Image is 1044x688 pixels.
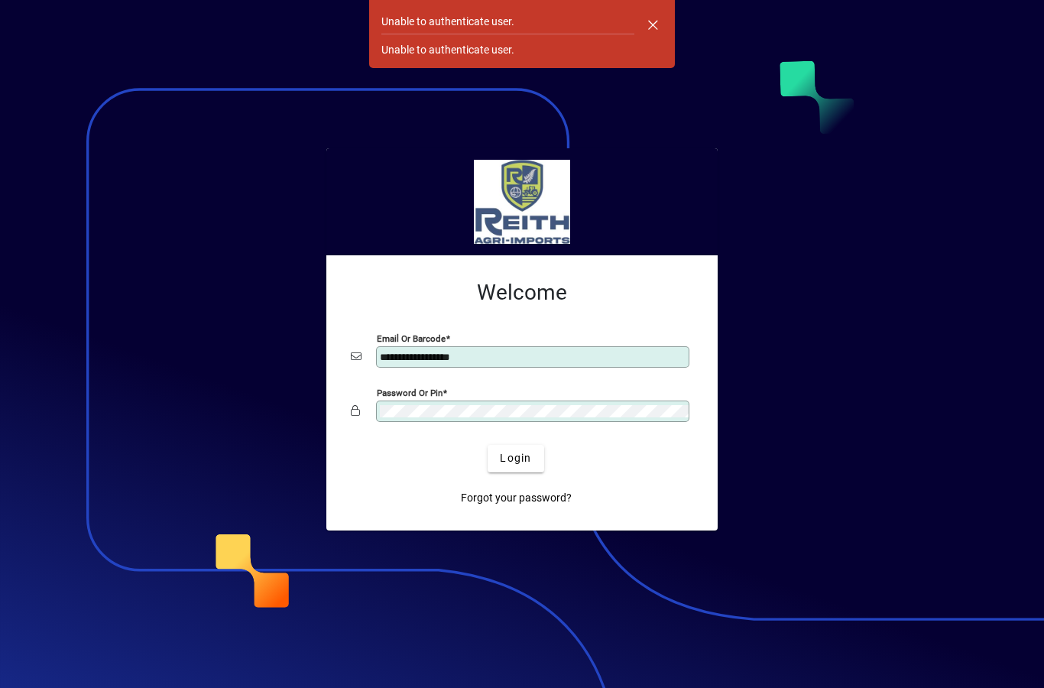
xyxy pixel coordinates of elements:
button: Dismiss [634,6,671,43]
div: Unable to authenticate user. [381,42,514,58]
button: Login [488,445,543,472]
a: Forgot your password? [455,485,578,512]
mat-label: Email or Barcode [377,333,446,343]
span: Forgot your password? [461,490,572,506]
div: Unable to authenticate user. [381,14,514,30]
span: Login [500,450,531,466]
h2: Welcome [351,280,693,306]
mat-label: Password or Pin [377,387,443,398]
